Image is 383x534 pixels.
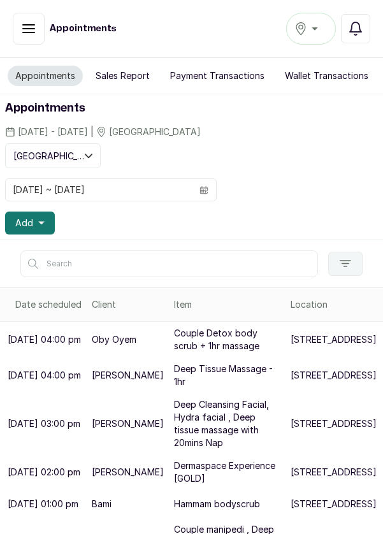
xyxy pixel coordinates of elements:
svg: calendar [199,185,208,194]
p: Bami [92,498,112,510]
span: [GEOGRAPHIC_DATA] [13,149,85,162]
input: Select date [6,179,192,201]
p: Deep Cleansing Facial, Hydra facial , Deep tissue massage with 20mins Nap [174,398,280,449]
h1: Appointments [50,22,117,35]
p: Hammam bodyscrub [174,498,260,510]
p: [PERSON_NAME] [92,466,164,479]
p: [DATE] 02:00 pm [8,466,80,479]
div: Location [291,298,377,311]
p: [STREET_ADDRESS] [291,417,377,430]
p: [DATE] 03:00 pm [8,417,80,430]
p: Couple Detox body scrub + 1hr massage [174,327,280,352]
div: Client [92,298,164,311]
div: Item [174,298,280,311]
button: Add [5,212,55,235]
p: [DATE] 04:00 pm [8,333,81,346]
span: [GEOGRAPHIC_DATA] [109,126,201,138]
button: Payment Transactions [163,66,272,86]
button: Sales Report [88,66,157,86]
p: Deep Tissue Massage - 1hr [174,363,280,388]
input: Search [20,250,318,277]
p: [DATE] 04:00 pm [8,369,81,382]
p: [STREET_ADDRESS] [291,333,377,346]
h1: Appointments [5,99,378,117]
div: Date scheduled [15,298,82,311]
p: [STREET_ADDRESS] [291,466,377,479]
p: [PERSON_NAME] [92,369,164,382]
span: Add [15,217,33,229]
p: [STREET_ADDRESS] [291,498,377,510]
button: [GEOGRAPHIC_DATA] [5,143,101,168]
p: [STREET_ADDRESS] [291,369,377,382]
p: [PERSON_NAME] [92,417,164,430]
button: Appointments [8,66,83,86]
span: [DATE] - [DATE] [18,126,88,138]
p: [DATE] 01:00 pm [8,498,78,510]
p: Dermaspace Experience [GOLD] [174,459,280,485]
button: Wallet Transactions [277,66,376,86]
p: Oby Oyem [92,333,136,346]
span: | [90,125,94,138]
